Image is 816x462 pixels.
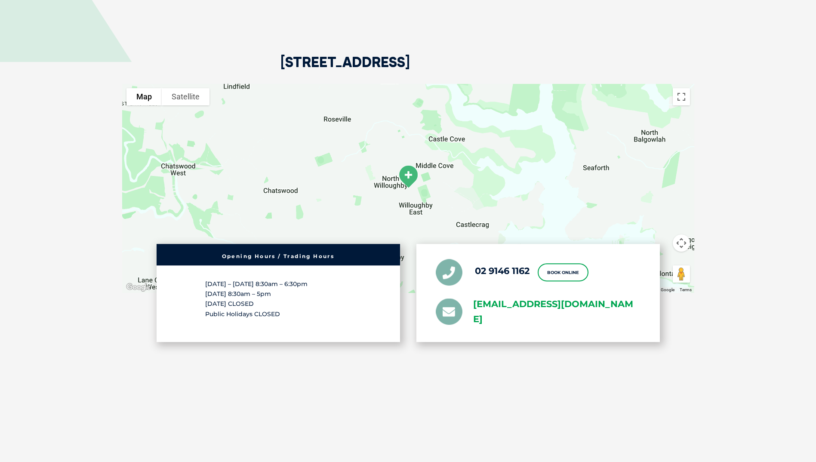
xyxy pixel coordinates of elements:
[473,297,640,327] a: [EMAIL_ADDRESS][DOMAIN_NAME]
[280,55,410,84] h2: [STREET_ADDRESS]
[538,263,588,281] a: Book Online
[162,88,209,105] button: Show satellite imagery
[161,254,396,259] h6: Opening Hours / Trading Hours
[673,88,690,105] button: Toggle fullscreen view
[673,234,690,252] button: Map camera controls
[475,265,530,276] a: 02 9146 1162
[126,88,162,105] button: Show street map
[205,279,351,319] p: [DATE] – [DATE] 8:30am – 6:30pm [DATE] 8:30am – 5pm [DATE] CLOSED Public Holidays CLOSED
